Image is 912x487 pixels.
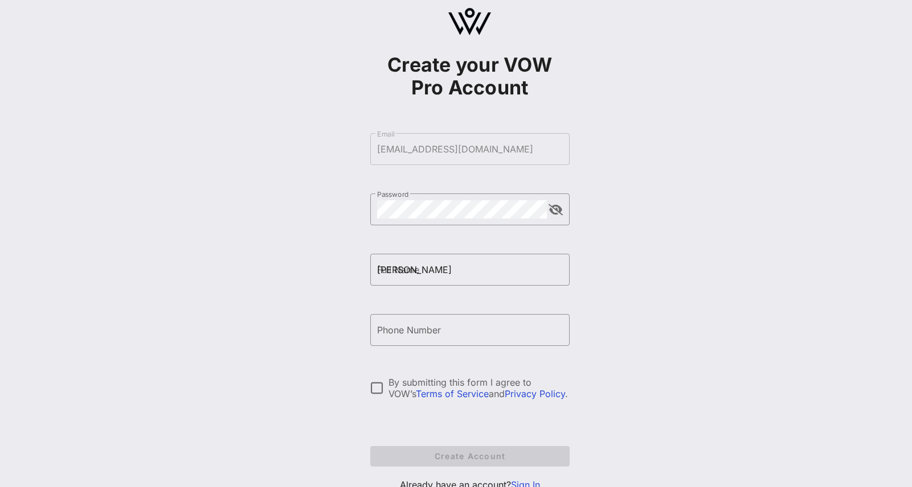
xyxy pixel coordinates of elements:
[416,388,489,399] a: Terms of Service
[505,388,565,399] a: Privacy Policy
[377,190,409,199] label: Password
[549,204,563,216] button: append icon
[370,53,570,99] h1: Create your VOW Pro Account
[448,8,491,35] img: logo.svg
[388,377,570,399] div: By submitting this form I agree to VOW’s and .
[377,130,395,138] label: Email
